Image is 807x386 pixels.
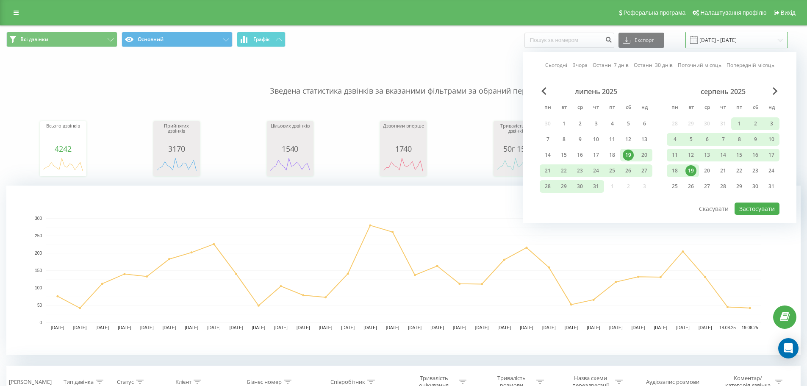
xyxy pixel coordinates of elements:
[35,233,42,238] text: 250
[685,150,696,161] div: 12
[591,181,602,192] div: 31
[96,325,109,330] text: [DATE]
[699,164,715,177] div: ср 20 серп 2025 р.
[591,165,602,176] div: 24
[669,134,680,145] div: 4
[718,150,729,161] div: 14
[572,133,588,146] div: ср 9 лип 2025 р.
[620,133,636,146] div: сб 12 лип 2025 р.
[781,9,796,16] span: Вихід
[639,150,650,161] div: 20
[207,325,221,330] text: [DATE]
[685,165,696,176] div: 19
[638,102,651,114] abbr: неділя
[572,180,588,193] div: ср 30 лип 2025 р.
[591,134,602,145] div: 10
[765,102,778,114] abbr: неділя
[731,117,747,130] div: пт 1 серп 2025 р.
[572,164,588,177] div: ср 23 лип 2025 р.
[778,338,799,358] div: Open Intercom Messenger
[382,123,424,144] div: Дзвонили вперше
[35,286,42,290] text: 100
[750,134,761,145] div: 9
[667,87,779,96] div: серпень 2025
[623,134,634,145] div: 12
[20,36,48,43] span: Всі дзвінки
[639,165,650,176] div: 27
[542,150,553,161] div: 14
[540,164,556,177] div: пн 21 лип 2025 р.
[766,181,777,192] div: 31
[363,325,377,330] text: [DATE]
[702,134,713,145] div: 6
[558,118,569,129] div: 1
[634,61,673,69] a: Останні 30 днів
[731,180,747,193] div: пт 29 серп 2025 р.
[590,102,602,114] abbr: четвер
[175,378,191,386] div: Клієнт
[620,164,636,177] div: сб 26 лип 2025 р.
[540,180,556,193] div: пн 28 лип 2025 р.
[51,325,64,330] text: [DATE]
[718,165,729,176] div: 21
[6,186,801,355] div: A chart.
[668,102,681,114] abbr: понеділок
[606,102,618,114] abbr: п’ятниця
[763,149,779,161] div: нд 17 серп 2025 р.
[747,117,763,130] div: сб 2 серп 2025 р.
[620,117,636,130] div: сб 5 лип 2025 р.
[163,325,176,330] text: [DATE]
[763,164,779,177] div: нд 24 серп 2025 р.
[604,149,620,161] div: пт 18 лип 2025 р.
[623,165,634,176] div: 26
[35,251,42,255] text: 200
[747,133,763,146] div: сб 9 серп 2025 р.
[667,133,683,146] div: пн 4 серп 2025 р.
[731,164,747,177] div: пт 22 серп 2025 р.
[750,118,761,129] div: 2
[607,165,618,176] div: 25
[64,378,94,386] div: Тип дзвінка
[683,149,699,161] div: вт 12 серп 2025 р.
[766,165,777,176] div: 24
[763,133,779,146] div: нд 10 серп 2025 р.
[382,153,424,178] div: A chart.
[669,165,680,176] div: 18
[6,32,117,47] button: Всі дзвінки
[253,36,270,42] span: Графік
[9,378,52,386] div: [PERSON_NAME]
[733,102,746,114] abbr: п’ятниця
[699,149,715,161] div: ср 13 серп 2025 р.
[408,325,422,330] text: [DATE]
[565,325,578,330] text: [DATE]
[475,325,489,330] text: [DATE]
[618,33,664,48] button: Експорт
[731,133,747,146] div: пт 8 серп 2025 р.
[639,118,650,129] div: 6
[702,150,713,161] div: 13
[542,181,553,192] div: 28
[574,102,586,114] abbr: середа
[341,325,355,330] text: [DATE]
[607,118,618,129] div: 4
[685,181,696,192] div: 26
[715,164,731,177] div: чт 21 серп 2025 р.
[727,61,774,69] a: Попередній місяць
[155,153,198,178] div: A chart.
[587,325,600,330] text: [DATE]
[73,325,87,330] text: [DATE]
[269,153,311,178] div: A chart.
[763,117,779,130] div: нд 3 серп 2025 р.
[556,180,572,193] div: вт 29 лип 2025 р.
[593,61,629,69] a: Останні 7 днів
[572,117,588,130] div: ср 2 лип 2025 р.
[556,117,572,130] div: вт 1 лип 2025 р.
[269,144,311,153] div: 1540
[699,325,712,330] text: [DATE]
[496,153,538,178] svg: A chart.
[155,144,198,153] div: 3170
[496,123,538,144] div: Тривалість усіх дзвінків
[540,149,556,161] div: пн 14 лип 2025 р.
[430,325,444,330] text: [DATE]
